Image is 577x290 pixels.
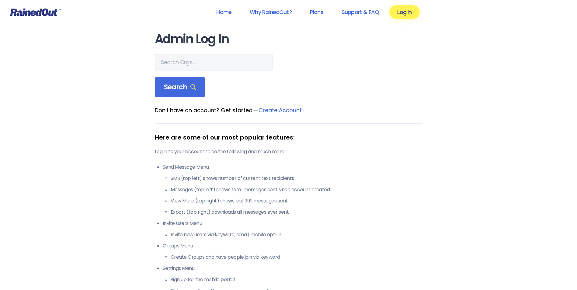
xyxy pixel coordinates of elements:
a: Support & FAQ [334,5,387,19]
li: Messages (top left) shows total messages sent since account created [171,186,422,193]
li: Create Groups and have people join via keyword [171,254,422,261]
li: Sign up for the mobile portal [171,276,422,283]
a: Home [208,5,239,19]
h1: Admin Log In [155,32,422,46]
li: Invite new users via keyword, email, mobile opt-in [171,231,422,238]
div: Search [155,77,205,98]
li: Groups Menu [163,242,422,261]
a: Why RainedOut? [242,5,300,19]
li: Invite Users Menu [163,220,422,238]
li: SMS (top left) shows number of current text recipients [171,175,422,182]
p: Log in to your account to do the following and much more! [155,148,422,155]
div: Here are some of our most popular features: [155,133,422,142]
li: View More (top right) shows last 999 messages sent [171,197,422,205]
span: Search [164,83,196,91]
li: Export (top right) downloads all messages ever sent [171,209,422,216]
a: Log In [389,5,419,19]
a: Create Account [259,106,302,114]
a: Plans [302,5,331,19]
li: Send Message Menu [163,164,422,216]
input: Search Orgs… [155,54,273,71]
